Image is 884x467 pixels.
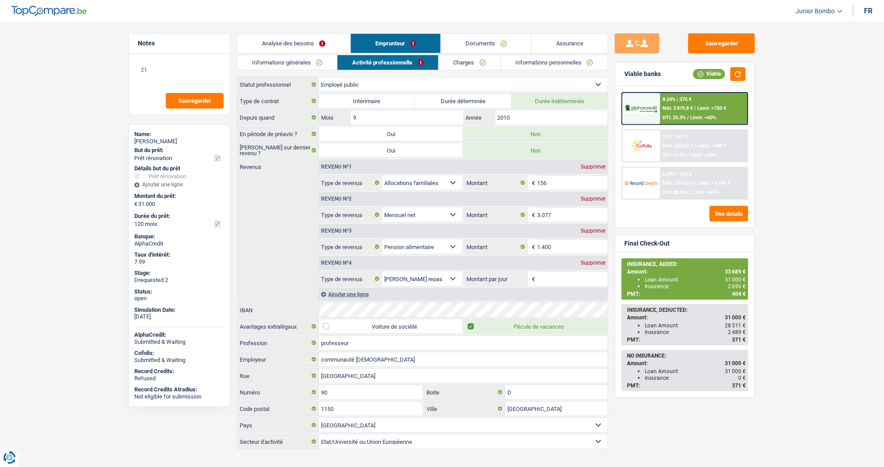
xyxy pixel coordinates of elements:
[687,115,689,121] span: /
[465,240,528,254] label: Montant
[134,393,225,400] div: Not eligible for submission
[698,180,731,186] span: Limit: >1.183 €
[134,240,225,247] div: AlphaCredit
[319,164,354,169] div: Revenu nº1
[732,337,746,343] span: 371 €
[237,143,319,157] label: [PERSON_NAME] sur dernier revenu ?
[789,4,843,19] a: Junior Bombo
[625,104,658,114] img: AlphaCredit
[134,193,223,200] label: Montant du prêt:
[134,147,223,154] label: But du prêt:
[134,375,225,382] div: Refused
[134,331,225,338] div: AlphaCredit:
[512,94,608,108] label: Durée indéterminée
[698,105,727,111] span: Limit: >750 €
[134,165,225,172] div: Détails but du prêt
[134,288,225,295] div: Status:
[695,105,696,111] span: /
[738,375,746,381] span: 0 €
[687,152,689,158] span: /
[441,34,531,53] a: Documents
[319,272,382,286] label: Type de revenus
[319,143,463,157] label: Oui
[732,382,746,389] span: 371 €
[624,70,661,78] div: Viable banks
[237,369,319,383] label: Rue
[463,319,608,334] label: Pécule de vacances
[11,6,87,16] img: TopCompare Logo
[532,34,608,53] a: Assurance
[237,94,319,108] label: Type de contrat
[627,382,746,389] div: PMT:
[663,189,689,195] span: DTI: 28.55%
[695,143,696,149] span: /
[663,143,693,149] span: NAI: 3 632,3 €
[134,138,225,145] div: [PERSON_NAME]
[663,97,692,102] div: 8.24% | 375 €
[319,208,382,222] label: Type de revenus
[528,272,538,286] span: €
[134,201,137,208] span: €
[627,314,746,321] div: Amount:
[338,55,438,70] a: Activité professionnelle
[627,337,746,343] div: PMT:
[237,418,319,432] label: Pays
[319,260,354,266] div: Revenu nº4
[138,40,221,47] h5: Notes
[425,402,506,416] label: Ville
[237,55,337,70] a: Informations générales
[237,77,319,92] label: Statut professionnel
[237,160,318,170] label: Revenus
[691,115,716,121] span: Limit: <60%
[645,329,746,335] div: Insurance:
[645,283,746,290] div: Insurance:
[688,33,755,53] button: Sauvegarder
[463,127,608,141] label: Non
[691,152,716,158] span: Limit: <60%
[237,127,319,141] label: En période de préavis ?
[237,303,319,317] label: IBAN
[695,180,696,186] span: /
[237,319,319,334] label: Avantages extralégaux
[698,143,727,149] span: Limit: >800 €
[579,260,608,266] div: Supprimer
[415,94,512,108] label: Durée déterminée
[728,329,746,335] span: 2 489 €
[693,189,719,195] span: Limit: <65%
[627,291,746,297] div: PMT:
[319,288,608,301] div: Ajouter une ligne
[237,352,319,366] label: Employeur
[134,258,225,266] div: 7.99
[134,368,225,375] div: Record Credits:
[627,261,746,267] div: INSURANCE, ADDED:
[134,350,225,357] div: Cofidis:
[728,283,746,290] span: 2 696 €
[319,110,350,125] label: Mois
[319,240,382,254] label: Type de revenus
[663,134,689,140] div: 9.9% | 401 €
[237,110,319,125] label: Depuis quand
[134,131,225,138] div: Name:
[725,269,746,275] span: 33 689 €
[725,360,746,366] span: 31 000 €
[725,322,746,329] span: 28 511 €
[134,251,225,258] div: Taux d'intérêt:
[319,94,415,108] label: Intérimaire
[627,269,746,275] div: Amount:
[501,55,608,70] a: Informations personnelles
[134,270,225,277] div: Stage:
[134,277,225,284] div: Drequested 2
[796,8,835,15] span: Junior Bombo
[663,105,693,111] span: NAI: 2 879,8 €
[237,34,350,53] a: Analyse des besoins
[725,368,746,374] span: 31 000 €
[237,435,319,449] label: Secteur d'activité
[465,208,528,222] label: Montant
[579,196,608,201] div: Supprimer
[663,115,686,121] span: DTI: 25.3%
[463,143,608,157] label: Non
[425,385,506,399] label: Boite
[439,55,501,70] a: Charges
[710,206,748,221] button: See details
[627,353,746,359] div: NO INSURANCE:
